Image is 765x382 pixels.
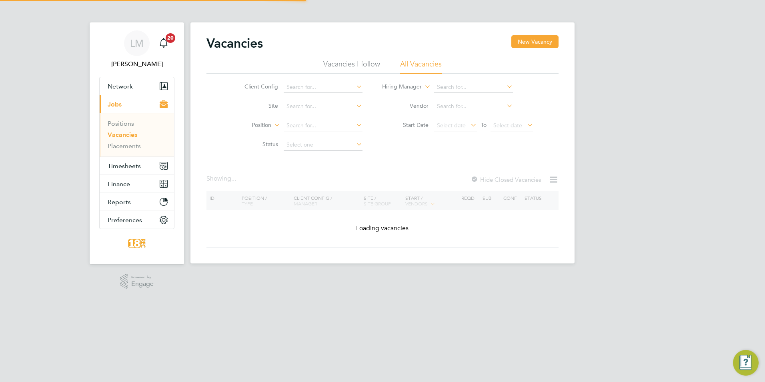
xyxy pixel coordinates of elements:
img: 18rec-logo-retina.png [126,237,148,250]
span: ... [231,175,236,183]
button: Reports [100,193,174,211]
a: LM[PERSON_NAME] [99,30,174,69]
span: Engage [131,281,154,288]
nav: Main navigation [90,22,184,264]
span: To [479,120,489,130]
button: Network [100,77,174,95]
input: Search for... [284,120,362,131]
input: Select one [284,139,362,151]
div: Jobs [100,113,174,157]
span: Timesheets [108,162,141,170]
button: Jobs [100,95,174,113]
li: All Vacancies [400,59,442,74]
input: Search for... [434,82,513,93]
button: New Vacancy [511,35,559,48]
label: Client Config [232,83,278,90]
a: Placements [108,142,141,150]
input: Search for... [284,101,362,112]
a: Go to home page [99,237,174,250]
a: Positions [108,120,134,127]
span: LM [130,38,144,48]
li: Vacancies I follow [323,59,380,74]
a: Vacancies [108,131,137,139]
input: Search for... [284,82,362,93]
button: Preferences [100,211,174,229]
button: Engage Resource Center [733,350,759,376]
label: Status [232,141,278,148]
label: Hide Closed Vacancies [471,176,541,183]
label: Hiring Manager [376,83,422,91]
label: Vendor [382,102,429,109]
div: Showing [206,175,238,183]
label: Position [225,121,271,129]
input: Search for... [434,101,513,112]
span: Preferences [108,216,142,224]
label: Site [232,102,278,109]
span: 20 [166,33,175,43]
a: 20 [156,30,172,56]
label: Start Date [382,121,429,129]
a: Powered byEngage [120,274,154,289]
span: Finance [108,180,130,188]
span: Libby Murphy [99,59,174,69]
span: Select date [493,122,522,129]
button: Finance [100,175,174,193]
button: Timesheets [100,157,174,175]
h2: Vacancies [206,35,263,51]
span: Reports [108,198,131,206]
span: Jobs [108,101,122,108]
span: Powered by [131,274,154,281]
span: Select date [437,122,466,129]
span: Network [108,82,133,90]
